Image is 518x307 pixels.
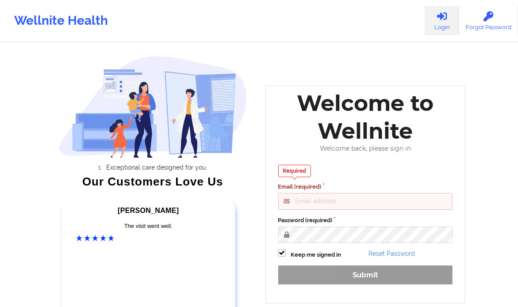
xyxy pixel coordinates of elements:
label: Keep me signed in [291,250,341,259]
div: Welcome to Wellnite [272,89,459,145]
a: Reset Password [368,250,415,257]
li: Exceptional care designed for you. [67,164,247,171]
div: The visit went well. [76,222,221,231]
div: Required [278,165,311,177]
div: Welcome back, please sign in [272,145,459,152]
a: Forgot Password [459,6,518,35]
img: wellnite-auth-hero_200.c722682e.png [59,56,247,158]
input: Email address [278,193,453,210]
label: Email (required) [278,182,453,191]
span: [PERSON_NAME] [118,207,179,214]
label: Password (required) [278,216,453,225]
a: Login [425,6,459,35]
div: Our Customers Love Us [59,177,247,186]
